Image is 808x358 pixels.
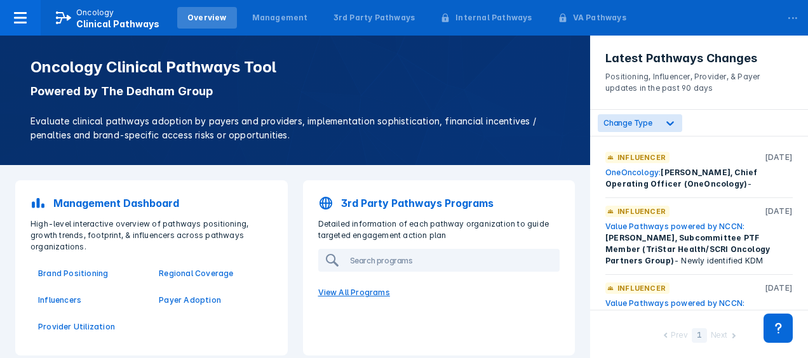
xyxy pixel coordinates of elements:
[159,268,264,279] a: Regional Coverage
[765,152,793,163] p: [DATE]
[30,58,560,76] h1: Oncology Clinical Pathways Tool
[692,328,707,343] div: 1
[671,329,687,343] div: Prev
[605,51,793,66] h3: Latest Pathways Changes
[605,298,793,343] div: - Newly identified KDM
[30,114,560,142] p: Evaluate clinical pathways adoption by payers and providers, implementation sophistication, finan...
[605,167,793,190] div: -
[573,12,626,23] div: VA Pathways
[187,12,227,23] div: Overview
[455,12,532,23] div: Internal Pathways
[764,314,793,343] div: Contact Support
[311,218,568,241] p: Detailed information of each pathway organization to guide targeted engagement action plan
[605,66,793,94] p: Positioning, Influencer, Provider, & Payer updates in the past 90 days
[159,295,264,306] a: Payer Adoption
[617,152,666,163] p: Influencer
[780,2,805,29] div: ...
[177,7,237,29] a: Overview
[38,295,144,306] a: Influencers
[617,282,666,294] p: Influencer
[23,188,280,218] a: Management Dashboard
[76,18,159,29] span: Clinical Pathways
[323,7,426,29] a: 3rd Party Pathways
[341,196,494,211] p: 3rd Party Pathways Programs
[345,250,559,270] input: Search programs
[605,222,744,231] a: Value Pathways powered by NCCN:
[23,218,280,253] p: High-level interactive overview of pathways positioning, growth trends, footprint, & influencers ...
[605,233,770,265] span: [PERSON_NAME], Subcommittee PTF Member (TriStar Health/SCRI Oncology Partners Group)
[765,206,793,217] p: [DATE]
[30,84,560,99] p: Powered by The Dedham Group
[252,12,308,23] div: Management
[603,118,652,128] span: Change Type
[765,282,793,294] p: [DATE]
[311,279,568,306] a: View All Programs
[38,268,144,279] a: Brand Positioning
[38,321,144,333] a: Provider Utilization
[76,7,114,18] p: Oncology
[605,168,661,177] a: OneOncology:
[605,168,757,189] span: [PERSON_NAME], Chief Operating Officer (OneOncology)
[605,221,793,267] div: - Newly identified KDM
[711,329,727,343] div: Next
[53,196,179,211] p: Management Dashboard
[333,12,415,23] div: 3rd Party Pathways
[605,298,744,308] a: Value Pathways powered by NCCN:
[311,188,568,218] a: 3rd Party Pathways Programs
[242,7,318,29] a: Management
[617,206,666,217] p: Influencer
